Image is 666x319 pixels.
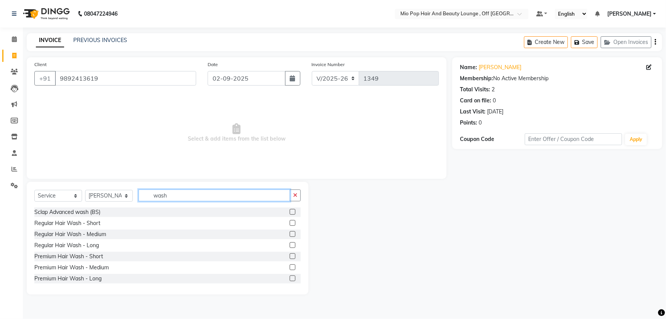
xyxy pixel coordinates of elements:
div: Membership: [460,74,493,83]
b: 08047224946 [84,3,118,24]
div: Coupon Code [460,135,525,143]
button: Open Invoices [601,36,651,48]
a: [PERSON_NAME] [479,63,521,71]
div: Premium Hair Wash - Short [34,253,103,261]
div: No Active Membership [460,74,655,83]
input: Search by Name/Mobile/Email/Code [55,71,196,86]
button: +91 [34,71,56,86]
a: PREVIOUS INVOICES [73,37,127,44]
div: Premium Hair Wash - Medium [34,264,109,272]
input: Search or Scan [139,189,290,201]
a: INVOICE [36,34,64,47]
div: 2 [492,86,495,94]
div: Regular Hair Wash - Long [34,241,99,249]
span: [PERSON_NAME] [607,10,651,18]
div: Last Visit: [460,108,485,116]
img: logo [19,3,72,24]
div: [DATE] [487,108,503,116]
span: Select & add items from the list below [34,95,439,171]
label: Date [208,61,218,68]
div: Name: [460,63,477,71]
div: 0 [479,119,482,127]
label: Client [34,61,47,68]
div: Card on file: [460,97,491,105]
div: Total Visits: [460,86,490,94]
div: Regular Hair Wash - Short [34,219,100,227]
label: Invoice Number [312,61,345,68]
div: Points: [460,119,477,127]
div: Regular Hair Wash - Medium [34,230,106,238]
button: Create New [524,36,568,48]
div: Sclap Advanced wash (BS) [34,208,100,216]
input: Enter Offer / Coupon Code [525,133,622,145]
div: 0 [493,97,496,105]
div: Premium Hair Wash - Long [34,275,102,283]
button: Save [571,36,598,48]
button: Apply [625,134,647,145]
